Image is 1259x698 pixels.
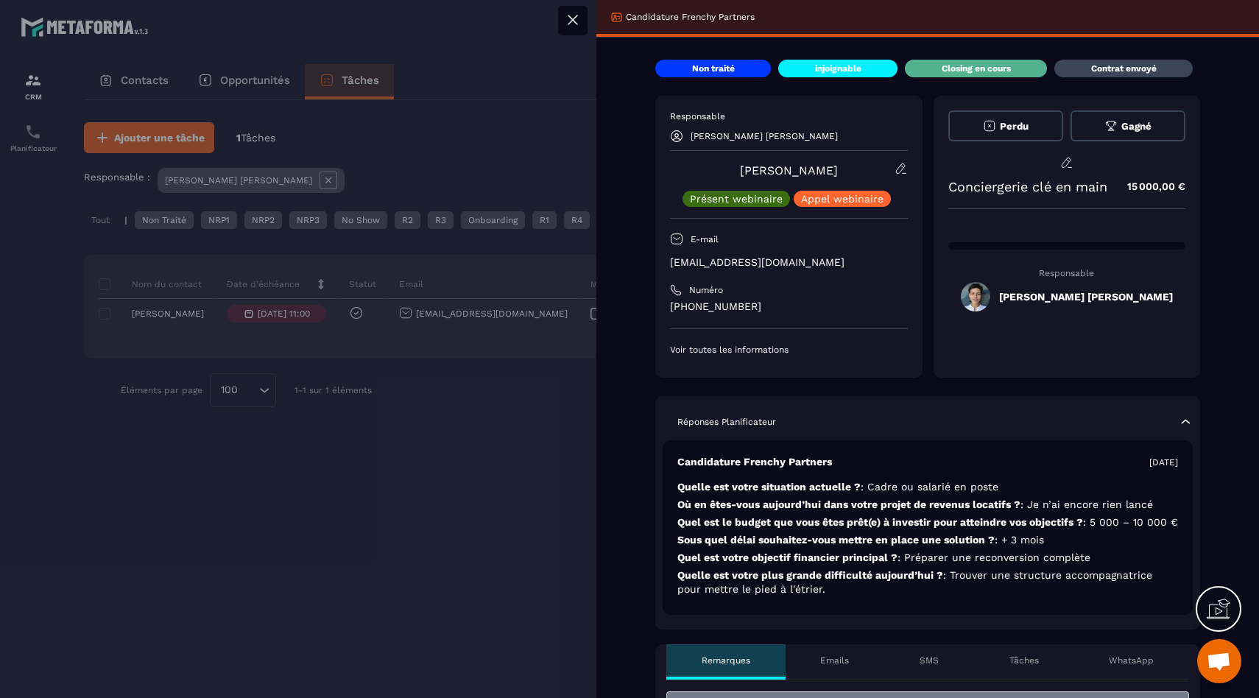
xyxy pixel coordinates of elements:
p: [PHONE_NUMBER] [670,300,908,314]
a: [PERSON_NAME] [740,163,838,177]
p: Voir toutes les informations [670,344,908,356]
p: Numéro [689,284,723,296]
p: Closing en cours [942,63,1011,74]
p: Quel est votre objectif financier principal ? [677,551,1178,565]
p: Remarques [702,655,750,666]
p: SMS [920,655,939,666]
p: Contrat envoyé [1091,63,1157,74]
p: Appel webinaire [801,194,884,204]
p: Où en êtes-vous aujourd’hui dans votre projet de revenus locatifs ? [677,498,1178,512]
p: Emails [820,655,849,666]
p: Responsable [670,110,908,122]
p: WhatsApp [1109,655,1154,666]
p: Quelle est votre plus grande difficulté aujourd’hui ? [677,568,1178,596]
p: 15 000,00 € [1112,172,1185,201]
p: Candidature Frenchy Partners [677,455,832,469]
div: Ouvrir le chat [1197,639,1241,683]
p: Responsable [948,268,1186,278]
p: Conciergerie clé en main [948,179,1107,194]
p: Quelle est votre situation actuelle ? [677,480,1178,494]
span: : Cadre ou salarié en poste [861,481,998,493]
span: : Je n’ai encore rien lancé [1020,498,1153,510]
h5: [PERSON_NAME] [PERSON_NAME] [999,291,1173,303]
p: Présent webinaire [690,194,783,204]
span: : Préparer une reconversion complète [897,551,1090,563]
p: Sous quel délai souhaitez-vous mettre en place une solution ? [677,533,1178,547]
span: Perdu [1000,121,1029,132]
p: [EMAIL_ADDRESS][DOMAIN_NAME] [670,255,908,269]
span: : + 3 mois [995,534,1044,546]
span: Gagné [1121,121,1152,132]
p: Quel est le budget que vous êtes prêt(e) à investir pour atteindre vos objectifs ? [677,515,1178,529]
p: Réponses Planificateur [677,416,776,428]
p: injoignable [815,63,861,74]
p: [PERSON_NAME] [PERSON_NAME] [691,131,838,141]
p: [DATE] [1149,456,1178,468]
p: Candidature Frenchy Partners [626,11,755,23]
p: Non traité [692,63,735,74]
p: Tâches [1009,655,1039,666]
button: Gagné [1071,110,1185,141]
button: Perdu [948,110,1063,141]
span: : 5 000 – 10 000 € [1083,516,1178,528]
p: E-mail [691,233,719,245]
